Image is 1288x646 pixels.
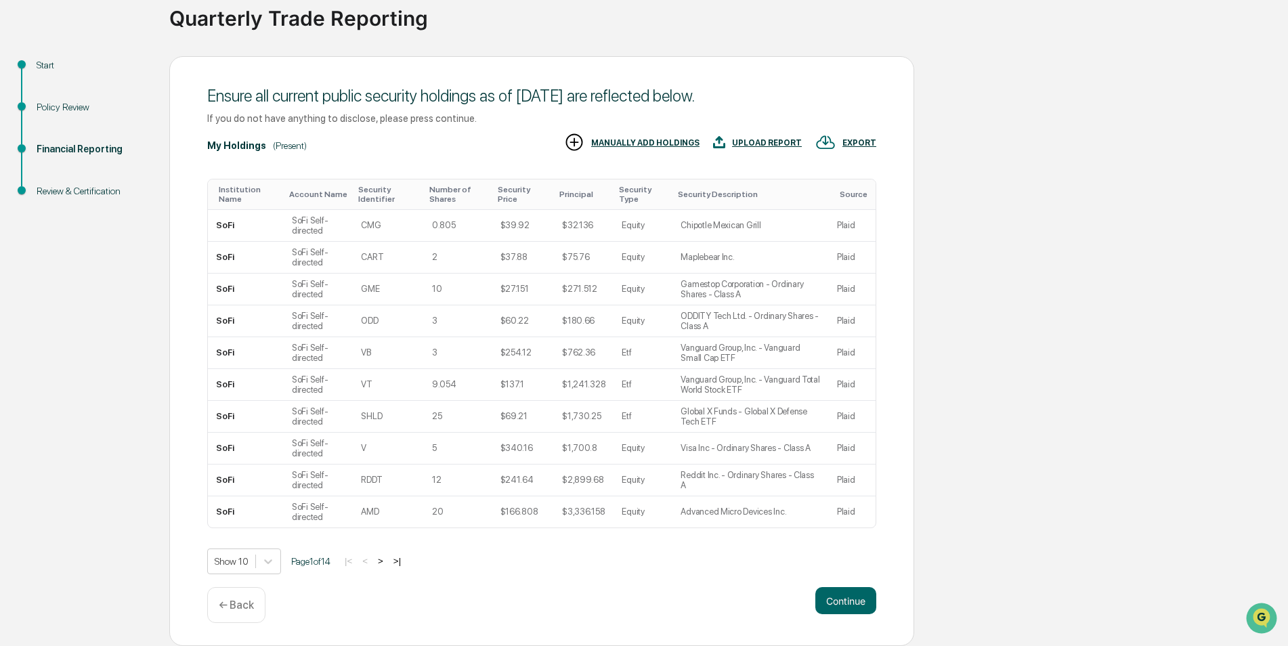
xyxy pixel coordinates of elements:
td: 3 [424,337,492,369]
td: Plaid [829,433,876,465]
span: Data Lookup [27,196,85,210]
td: RDDT [353,465,423,496]
td: Equity [614,465,672,496]
td: SoFi Self-directed [284,496,353,527]
td: SoFi Self-directed [284,305,353,337]
td: $180.66 [554,305,614,337]
div: Toggle SortBy [219,185,278,204]
td: $1,241.328 [554,369,614,401]
div: Policy Review [37,100,148,114]
td: $137.1 [492,369,555,401]
td: $39.92 [492,210,555,242]
td: SoFi Self-directed [284,242,353,274]
td: Etf [614,401,672,433]
div: 🔎 [14,198,24,209]
button: < [358,555,372,567]
td: 20 [424,496,492,527]
div: EXPORT [842,138,876,148]
td: Plaid [829,465,876,496]
td: 3 [424,305,492,337]
td: SoFi Self-directed [284,465,353,496]
td: Plaid [829,242,876,274]
td: $3,336.158 [554,496,614,527]
td: VT [353,369,423,401]
td: $37.88 [492,242,555,274]
td: $60.22 [492,305,555,337]
div: Ensure all current public security holdings as of [DATE] are reflected below. [207,86,876,106]
td: $75.76 [554,242,614,274]
td: CART [353,242,423,274]
td: Plaid [829,496,876,527]
a: 🗄️Attestations [93,165,173,190]
td: CMG [353,210,423,242]
td: Etf [614,337,672,369]
div: My Holdings [207,140,266,151]
span: Preclearance [27,171,87,184]
td: $27.151 [492,274,555,305]
span: Page 1 of 14 [291,556,330,567]
td: Plaid [829,305,876,337]
td: Reddit Inc. - Ordinary Shares - Class A [672,465,829,496]
td: SoFi Self-directed [284,369,353,401]
td: $69.21 [492,401,555,433]
td: 0.805 [424,210,492,242]
div: Financial Reporting [37,142,148,156]
span: Pylon [135,230,164,240]
td: 9.054 [424,369,492,401]
div: Toggle SortBy [840,190,870,199]
td: 5 [424,433,492,465]
a: 🔎Data Lookup [8,191,91,215]
a: 🖐️Preclearance [8,165,93,190]
td: Plaid [829,337,876,369]
td: ODDITY Tech Ltd. - Ordinary Shares - Class A [672,305,829,337]
td: Etf [614,369,672,401]
td: SHLD [353,401,423,433]
td: 25 [424,401,492,433]
td: Vanguard Group, Inc. - Vanguard Small Cap ETF [672,337,829,369]
td: $340.16 [492,433,555,465]
td: 2 [424,242,492,274]
td: AMD [353,496,423,527]
td: SoFi Self-directed [284,337,353,369]
td: Equity [614,496,672,527]
td: SoFi [208,433,284,465]
p: How can we help? [14,28,246,50]
div: Toggle SortBy [559,190,608,199]
td: Equity [614,433,672,465]
td: V [353,433,423,465]
td: $254.12 [492,337,555,369]
td: SoFi [208,369,284,401]
td: 10 [424,274,492,305]
td: $2,899.68 [554,465,614,496]
div: 🖐️ [14,172,24,183]
td: SoFi Self-directed [284,433,353,465]
iframe: Open customer support [1245,601,1281,638]
td: SoFi [208,242,284,274]
td: Plaid [829,369,876,401]
div: Start [37,58,148,72]
div: Toggle SortBy [498,185,549,204]
td: Equity [614,210,672,242]
td: GME [353,274,423,305]
td: Equity [614,274,672,305]
td: Global X Funds - Global X Defense Tech ETF [672,401,829,433]
td: SoFi [208,337,284,369]
div: Toggle SortBy [358,185,418,204]
td: $241.64 [492,465,555,496]
td: Advanced Micro Devices Inc. [672,496,829,527]
td: Plaid [829,401,876,433]
button: Continue [815,587,876,614]
div: Toggle SortBy [678,190,823,199]
button: > [374,555,387,567]
button: Start new chat [230,108,246,124]
td: SoFi [208,274,284,305]
td: SoFi Self-directed [284,274,353,305]
td: $1,700.8 [554,433,614,465]
td: Chipotle Mexican Grill [672,210,829,242]
td: Plaid [829,274,876,305]
img: 1746055101610-c473b297-6a78-478c-a979-82029cc54cd1 [14,104,38,128]
span: Attestations [112,171,168,184]
div: Review & Certification [37,184,148,198]
td: SoFi [208,210,284,242]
